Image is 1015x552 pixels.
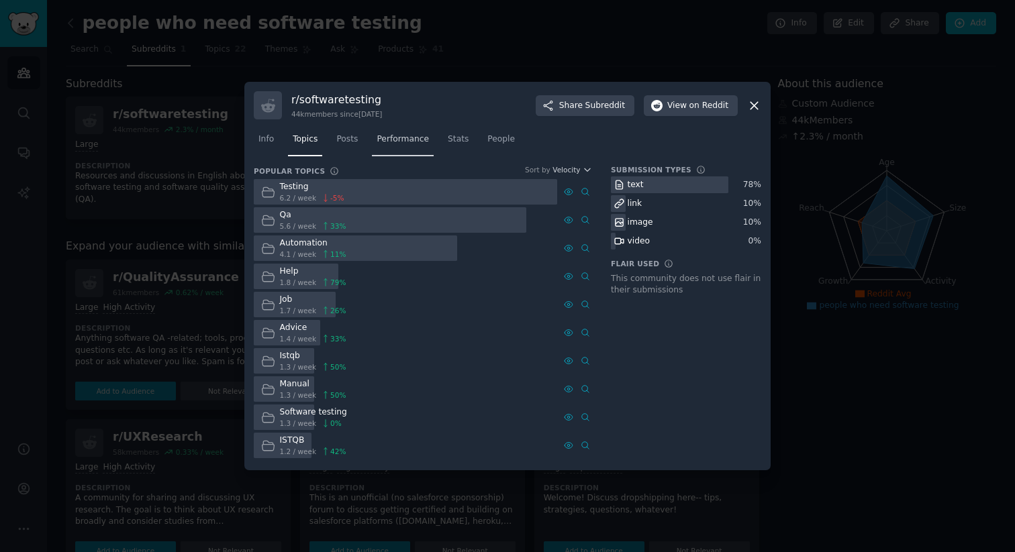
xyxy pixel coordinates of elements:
span: 50 % [330,362,346,372]
div: Sort by [525,165,550,174]
span: 5.6 / week [280,221,317,231]
div: ISTQB [280,435,346,447]
h3: r/ softwaretesting [291,93,382,107]
span: 33 % [330,221,346,231]
span: Subreddit [585,100,625,112]
div: image [628,217,653,229]
div: link [628,198,642,210]
span: Share [559,100,625,112]
span: 26 % [330,306,346,315]
span: 50 % [330,390,346,400]
div: Manual [280,378,346,390]
div: Software testing [280,406,347,419]
span: -5 % [330,193,344,203]
span: 79 % [330,278,346,287]
span: 4.1 / week [280,250,317,259]
button: ShareSubreddit [536,95,634,117]
button: Velocity [552,165,592,174]
div: text [628,179,644,191]
div: 10 % [743,217,761,229]
h3: Submission Types [611,165,691,174]
span: 6.2 / week [280,193,317,203]
a: Info [254,129,279,156]
span: Info [258,133,274,146]
a: Posts [332,129,362,156]
span: 1.7 / week [280,306,317,315]
span: 1.3 / week [280,419,317,428]
span: 1.4 / week [280,334,317,343]
a: Topics [288,129,322,156]
div: Qa [280,209,346,221]
span: 11 % [330,250,346,259]
span: Velocity [552,165,580,174]
span: Stats [448,133,469,146]
div: video [628,235,650,247]
span: 1.2 / week [280,447,317,456]
div: Job [280,294,346,306]
h3: Popular Topics [254,166,325,176]
div: 78 % [743,179,761,191]
span: Posts [336,133,358,146]
div: This community does not use flair in their submissions [611,273,761,296]
div: Istqb [280,350,346,362]
span: 1.3 / week [280,362,317,372]
span: Performance [377,133,429,146]
span: View [667,100,728,112]
div: Testing [280,181,344,193]
a: Performance [372,129,434,156]
div: 0 % [748,235,761,247]
a: Stats [443,129,473,156]
span: on Reddit [689,100,728,112]
span: People [487,133,515,146]
span: 33 % [330,334,346,343]
span: 1.3 / week [280,390,317,400]
div: Automation [280,237,346,250]
span: 42 % [330,447,346,456]
a: People [483,129,520,156]
div: 44k members since [DATE] [291,109,382,119]
div: 10 % [743,198,761,210]
span: 1.8 / week [280,278,317,287]
span: 0 % [330,419,342,428]
button: Viewon Reddit [644,95,738,117]
div: Help [280,266,346,278]
h3: Flair Used [611,259,659,268]
span: Topics [293,133,318,146]
div: Advice [280,322,346,334]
